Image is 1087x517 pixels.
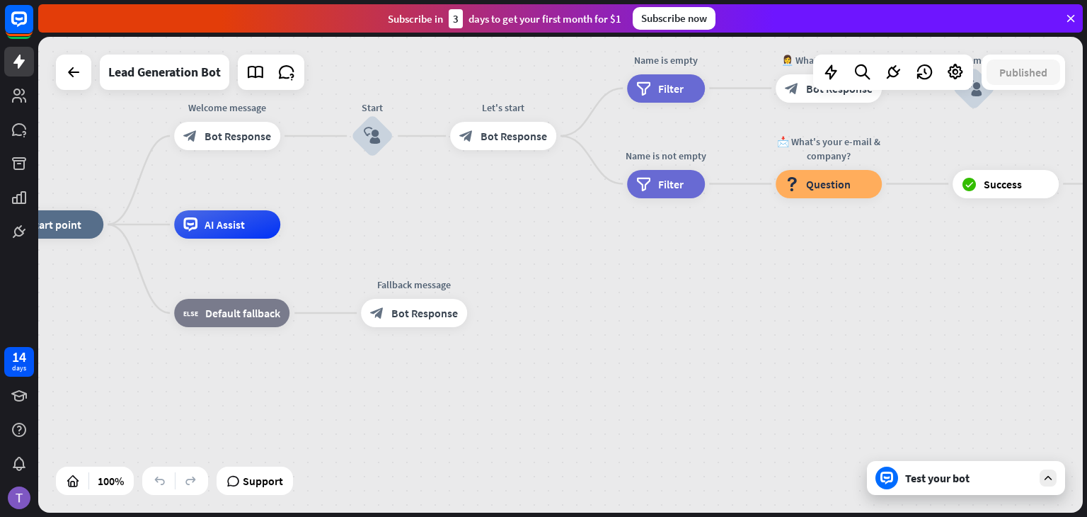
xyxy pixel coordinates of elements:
span: Bot Response [806,81,873,96]
div: Start [330,101,415,115]
div: Test your bot [905,471,1033,485]
div: Name is not empty [616,149,715,163]
div: Subscribe in days to get your first month for $1 [388,9,621,28]
div: 100% [93,470,128,492]
button: Published [987,59,1060,85]
div: Lead Generation Bot [108,55,221,90]
span: Bot Response [391,306,458,320]
div: Name [931,53,1016,67]
span: Default fallback [205,306,280,320]
div: Subscribe now [633,7,715,30]
i: block_fallback [183,306,198,320]
span: Question [806,177,851,191]
i: block_user_input [364,127,381,144]
i: block_success [962,177,977,191]
div: 3 [449,9,463,28]
i: block_question [785,177,799,191]
span: Support [243,470,283,492]
div: Welcome message [163,101,291,115]
div: Fallback message [350,278,478,292]
i: block_bot_response [785,81,799,96]
span: AI Assist [205,217,245,232]
i: block_user_input [965,80,982,97]
span: Start point [28,217,81,232]
span: Filter [658,177,684,191]
i: block_bot_response [183,129,197,143]
div: 👩‍💼 What's your name? [765,53,892,67]
span: Bot Response [205,129,271,143]
i: block_bot_response [370,306,384,320]
div: 📩 What's your e-mail & company? [765,135,892,163]
div: Name is empty [616,53,715,67]
a: 14 days [4,347,34,377]
div: days [12,363,26,373]
span: Success [984,177,1022,191]
i: block_bot_response [459,129,473,143]
div: 14 [12,351,26,363]
button: Open LiveChat chat widget [11,6,54,48]
i: filter [636,81,651,96]
span: Bot Response [481,129,547,143]
i: filter [636,177,651,191]
span: Filter [658,81,684,96]
div: Let's start [439,101,567,115]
